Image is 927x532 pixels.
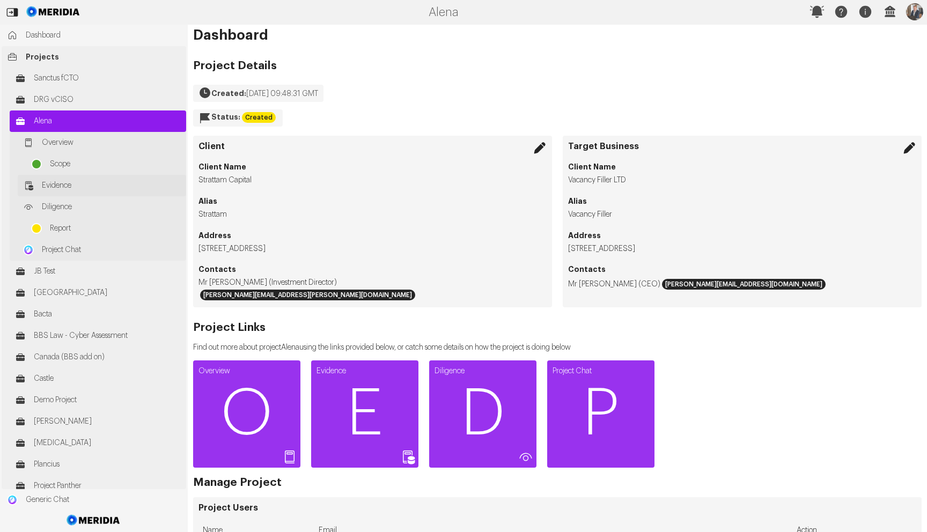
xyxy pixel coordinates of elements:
a: Scope [26,153,186,175]
img: Project Chat [23,245,34,255]
a: Overview [18,132,186,153]
span: Castle [34,373,181,384]
a: Project ChatProject Chat [18,239,186,261]
span: Demo Project [34,395,181,405]
span: D [429,382,536,446]
span: Generic Chat [26,494,181,505]
a: Report [26,218,186,239]
div: Created [242,112,276,123]
li: Vacancy Filler LTD [568,175,916,186]
strong: Created: [211,90,246,97]
span: BBS Law - Cyber Assessment [34,330,181,341]
h2: Project Details [193,61,323,71]
svg: Created On [198,86,211,99]
h2: Project Links [193,322,571,333]
h4: Address [198,230,547,241]
a: Diligence [18,196,186,218]
span: Scope [50,159,181,169]
h4: Alias [198,196,547,206]
span: Projects [26,51,181,62]
span: Diligence [42,202,181,212]
a: [MEDICAL_DATA] [10,432,186,454]
li: Strattam [198,209,547,220]
span: Plancius [34,459,181,470]
span: Alena [34,116,181,127]
h3: Client [198,141,547,152]
p: Find out more about project Alena using the links provided below, or catch some details on how th... [193,342,571,353]
li: Vacancy Filler [568,209,916,220]
img: Profile Icon [906,3,923,20]
h4: Client Name [198,161,547,172]
h4: Contacts [568,264,916,275]
a: JB Test [10,261,186,282]
a: Generic ChatGeneric Chat [2,489,186,511]
h3: Target Business [568,141,916,152]
span: Evidence [42,180,181,191]
div: [PERSON_NAME][EMAIL_ADDRESS][PERSON_NAME][DOMAIN_NAME] [200,290,415,300]
span: P [547,382,654,446]
a: Canada (BBS add on) [10,346,186,368]
a: [GEOGRAPHIC_DATA] [10,282,186,304]
span: [GEOGRAPHIC_DATA] [34,287,181,298]
span: [DATE] 09:48:31 GMT [246,90,318,98]
span: JB Test [34,266,181,277]
a: Bacta [10,304,186,325]
img: Generic Chat [7,494,18,505]
h4: Address [568,230,916,241]
a: Dashboard [2,25,186,46]
a: DRG vCISO [10,89,186,110]
span: Bacta [34,309,181,320]
li: [STREET_ADDRESS] [198,243,547,254]
li: [STREET_ADDRESS] [568,243,916,254]
span: [MEDICAL_DATA] [34,438,181,448]
a: Project ChatP [547,360,654,468]
li: Strattam Capital [198,175,547,186]
a: Evidence [18,175,186,196]
h4: Contacts [198,264,547,275]
span: Project Chat [42,245,181,255]
li: Mr [PERSON_NAME] (Investment Director) [198,277,547,302]
h1: Dashboard [193,30,922,41]
a: [PERSON_NAME] [10,411,186,432]
span: Report [50,223,181,234]
span: Project Panther [34,481,181,491]
span: Canada (BBS add on) [34,352,181,363]
img: Meridia Logo [65,508,122,532]
a: BBS Law - Cyber Assessment [10,325,186,346]
span: Overview [42,137,181,148]
a: Alena [10,110,186,132]
a: EvidenceE [311,360,418,468]
a: Castle [10,368,186,389]
a: Demo Project [10,389,186,411]
span: O [193,382,300,446]
a: OverviewO [193,360,300,468]
span: Sanctus fCTO [34,73,181,84]
a: DiligenceD [429,360,536,468]
h2: Manage Project [193,477,282,488]
a: Sanctus fCTO [10,68,186,89]
span: Dashboard [26,30,181,41]
span: [PERSON_NAME] [34,416,181,427]
a: Project Panther [10,475,186,497]
a: Plancius [10,454,186,475]
h3: Project Users [198,503,916,513]
h4: Client Name [568,161,916,172]
span: DRG vCISO [34,94,181,105]
span: E [311,382,418,446]
div: [PERSON_NAME][EMAIL_ADDRESS][DOMAIN_NAME] [662,279,826,290]
h4: Alias [568,196,916,206]
a: Projects [2,46,186,68]
strong: Status: [211,113,240,121]
li: Mr [PERSON_NAME] (CEO) [568,277,916,291]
